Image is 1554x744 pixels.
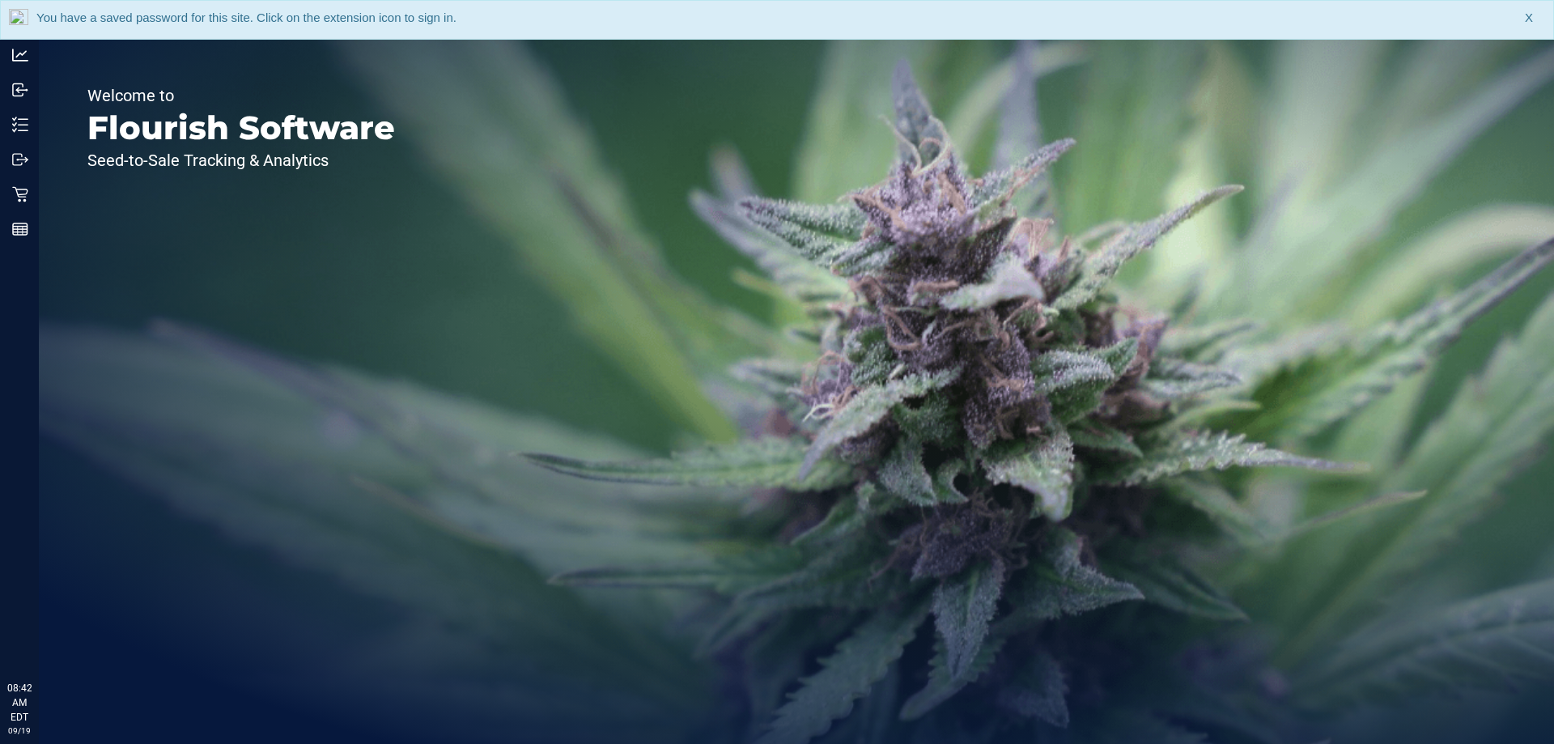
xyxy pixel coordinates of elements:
p: 08:42 AM EDT [7,681,32,725]
p: Seed-to-Sale Tracking & Analytics [87,152,395,168]
span: X [1525,9,1533,28]
inline-svg: Analytics [12,47,28,63]
p: Flourish Software [87,112,395,144]
inline-svg: Inventory [12,117,28,133]
inline-svg: Inbound [12,82,28,98]
inline-svg: Reports [12,221,28,237]
inline-svg: Retail [12,186,28,202]
p: Welcome to [87,87,395,104]
inline-svg: Outbound [12,151,28,168]
iframe: Resource center [16,614,65,663]
p: 09/19 [7,725,32,737]
span: You have a saved password for this site. Click on the extension icon to sign in. [36,11,456,24]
